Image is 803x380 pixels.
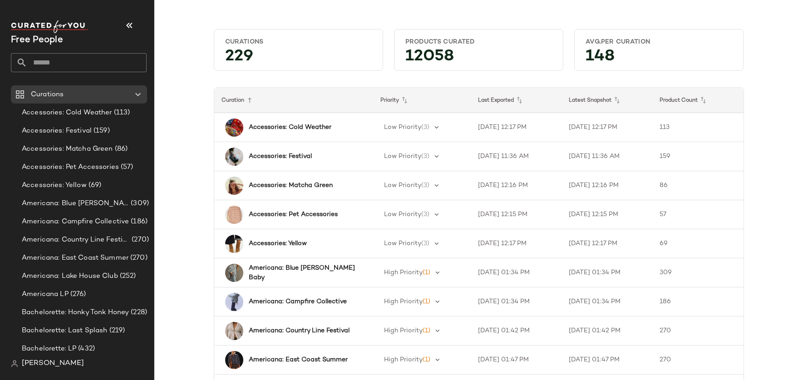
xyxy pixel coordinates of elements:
[384,124,421,131] span: Low Priority
[22,253,128,263] span: Americana: East Coast Summer
[31,89,64,100] span: Curations
[11,35,63,45] span: Current Company Name
[562,229,652,258] td: [DATE] 12:17 PM
[22,289,69,300] span: Americana LP
[652,229,743,258] td: 69
[22,180,87,191] span: Accessories: Yellow
[225,206,243,224] img: 95815080_004_b
[471,88,562,113] th: Last Exported
[652,287,743,316] td: 186
[22,307,129,318] span: Bachelorette: Honky Tonk Honey
[249,326,350,336] b: Americana: Country Line Festival
[22,271,118,281] span: Americana: Lake House Club
[22,162,119,173] span: Accessories: Pet Accessories
[652,258,743,287] td: 309
[421,153,429,160] span: (3)
[562,88,652,113] th: Latest Snapshot
[129,198,149,209] span: (309)
[421,124,429,131] span: (3)
[562,345,652,375] td: [DATE] 01:47 PM
[578,50,739,67] div: 148
[652,200,743,229] td: 57
[225,235,243,253] img: 103256988_072_a
[130,235,149,245] span: (270)
[471,142,562,171] td: [DATE] 11:36 AM
[471,258,562,287] td: [DATE] 01:34 PM
[652,316,743,345] td: 270
[471,287,562,316] td: [DATE] 01:34 PM
[11,20,88,33] img: cfy_white_logo.C9jOOHJF.svg
[249,355,348,365] b: Americana: East Coast Summer
[471,316,562,345] td: [DATE] 01:42 PM
[562,171,652,200] td: [DATE] 12:16 PM
[249,123,331,132] b: Accessories: Cold Weather
[471,200,562,229] td: [DATE] 12:15 PM
[562,200,652,229] td: [DATE] 12:15 PM
[652,171,743,200] td: 86
[214,88,373,113] th: Curation
[225,38,372,46] div: Curations
[384,153,421,160] span: Low Priority
[652,88,743,113] th: Product Count
[22,144,113,154] span: Accessories: Matcha Green
[562,316,652,345] td: [DATE] 01:42 PM
[113,144,128,154] span: (86)
[423,356,430,363] span: (1)
[471,345,562,375] td: [DATE] 01:47 PM
[22,344,76,354] span: Bachelorette: LP
[22,198,129,209] span: Americana: Blue [PERSON_NAME] Baby
[92,126,110,136] span: (159)
[22,126,92,136] span: Accessories: Festival
[249,152,312,161] b: Accessories: Festival
[218,50,379,67] div: 229
[249,297,347,306] b: Americana: Campfire Collective
[225,293,243,311] img: 100714385_237_d
[69,289,86,300] span: (276)
[423,327,430,334] span: (1)
[249,239,307,248] b: Accessories: Yellow
[384,240,421,247] span: Low Priority
[421,240,429,247] span: (3)
[423,298,430,305] span: (1)
[423,269,430,276] span: (1)
[225,148,243,166] img: 102203916_001_a
[384,356,423,363] span: High Priority
[22,217,129,227] span: Americana: Campfire Collective
[652,142,743,171] td: 159
[398,50,559,67] div: 12058
[384,327,423,334] span: High Priority
[225,264,243,282] img: 101180578_092_f
[112,108,130,118] span: (113)
[225,177,243,195] img: 99064768_031_a
[225,351,243,369] img: 92425776_042_0
[249,181,333,190] b: Accessories: Matcha Green
[471,229,562,258] td: [DATE] 12:17 PM
[119,162,133,173] span: (57)
[373,88,471,113] th: Priority
[22,326,108,336] span: Bachelorette: Last Splash
[405,38,552,46] div: Products Curated
[76,344,95,354] span: (432)
[87,180,102,191] span: (69)
[421,182,429,189] span: (3)
[249,210,338,219] b: Accessories: Pet Accessories
[225,118,243,137] img: 102795622_040_0
[562,113,652,142] td: [DATE] 12:17 PM
[652,345,743,375] td: 270
[128,253,148,263] span: (270)
[384,298,423,305] span: High Priority
[586,38,732,46] div: Avg.per Curation
[384,211,421,218] span: Low Priority
[129,217,148,227] span: (186)
[562,142,652,171] td: [DATE] 11:36 AM
[22,358,84,369] span: [PERSON_NAME]
[22,235,130,245] span: Americana: Country Line Festival
[562,287,652,316] td: [DATE] 01:34 PM
[225,322,243,340] img: 93911964_010_0
[129,307,147,318] span: (228)
[11,360,18,367] img: svg%3e
[108,326,125,336] span: (219)
[384,269,423,276] span: High Priority
[471,113,562,142] td: [DATE] 12:17 PM
[22,108,112,118] span: Accessories: Cold Weather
